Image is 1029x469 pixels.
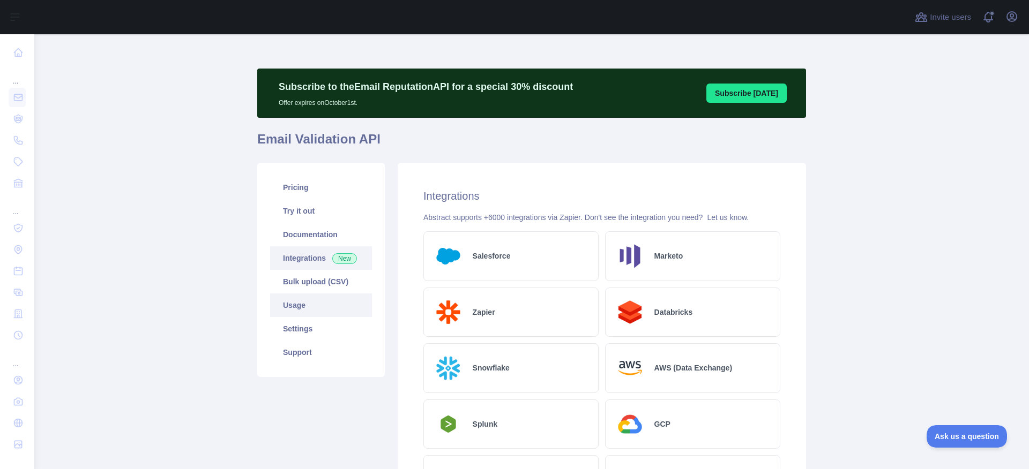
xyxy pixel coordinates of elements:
h2: AWS (Data Exchange) [654,362,732,373]
div: ... [9,347,26,368]
a: Try it out [270,199,372,223]
h2: Salesforce [473,251,511,261]
h2: Snowflake [473,362,510,373]
h2: Splunk [473,419,498,429]
button: Invite users [913,9,973,26]
a: Integrations New [270,246,372,270]
span: Invite users [930,11,971,24]
div: ... [9,195,26,216]
div: ... [9,64,26,86]
img: Logo [614,409,646,440]
h2: Marketo [654,251,683,261]
img: Logo [614,352,646,384]
h2: Databricks [654,307,693,317]
div: Abstract supports +6000 integrations via Zapier. Don't see the integration you need? [423,212,780,223]
img: Logo [614,297,646,328]
h2: GCP [654,419,670,429]
a: Pricing [270,176,372,199]
iframe: Toggle Customer Support [927,425,1008,448]
a: Support [270,341,372,364]
a: Bulk upload (CSV) [270,270,372,293]
a: Settings [270,317,372,341]
h2: Integrations [423,188,780,203]
img: Logo [614,240,646,272]
h1: Email Validation API [257,131,806,156]
span: New [332,253,357,264]
img: Logo [433,352,464,384]
img: Logo [433,240,464,272]
img: Logo [433,297,464,328]
a: Documentation [270,223,372,246]
a: Usage [270,293,372,317]
button: Subscribe [DATE] [706,84,787,103]
img: Logo [433,412,464,436]
h2: Zapier [473,307,495,317]
p: Subscribe to the Email Reputation API for a special 30 % discount [279,79,573,94]
p: Offer expires on October 1st. [279,94,573,107]
a: Let us know. [707,213,749,222]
